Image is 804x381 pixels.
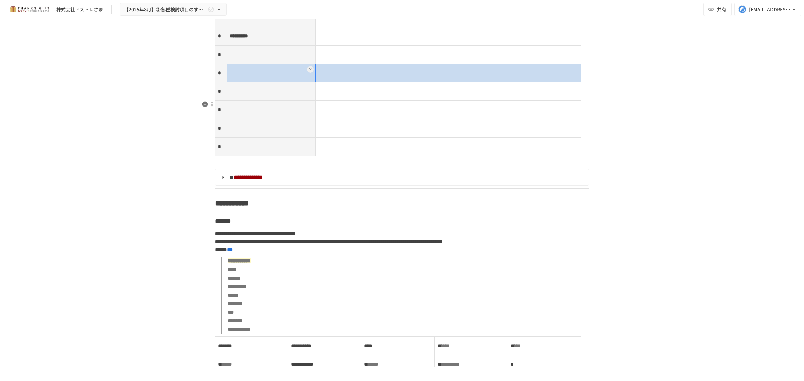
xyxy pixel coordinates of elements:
button: [EMAIL_ADDRESS][DOMAIN_NAME] [734,3,801,16]
div: [EMAIL_ADDRESS][DOMAIN_NAME] [749,5,791,14]
img: mMP1OxWUAhQbsRWCurg7vIHe5HqDpP7qZo7fRoNLXQh [8,4,51,15]
button: 【2025年8月】②各種検討項目のすり合わせ/ THANKS GIFTキックオフMTG [120,3,227,16]
span: 【2025年8月】②各種検討項目のすり合わせ/ THANKS GIFTキックオフMTG [124,5,206,14]
div: 株式会社アストレさま [56,6,103,13]
button: 共有 [703,3,732,16]
span: 共有 [717,6,726,13]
